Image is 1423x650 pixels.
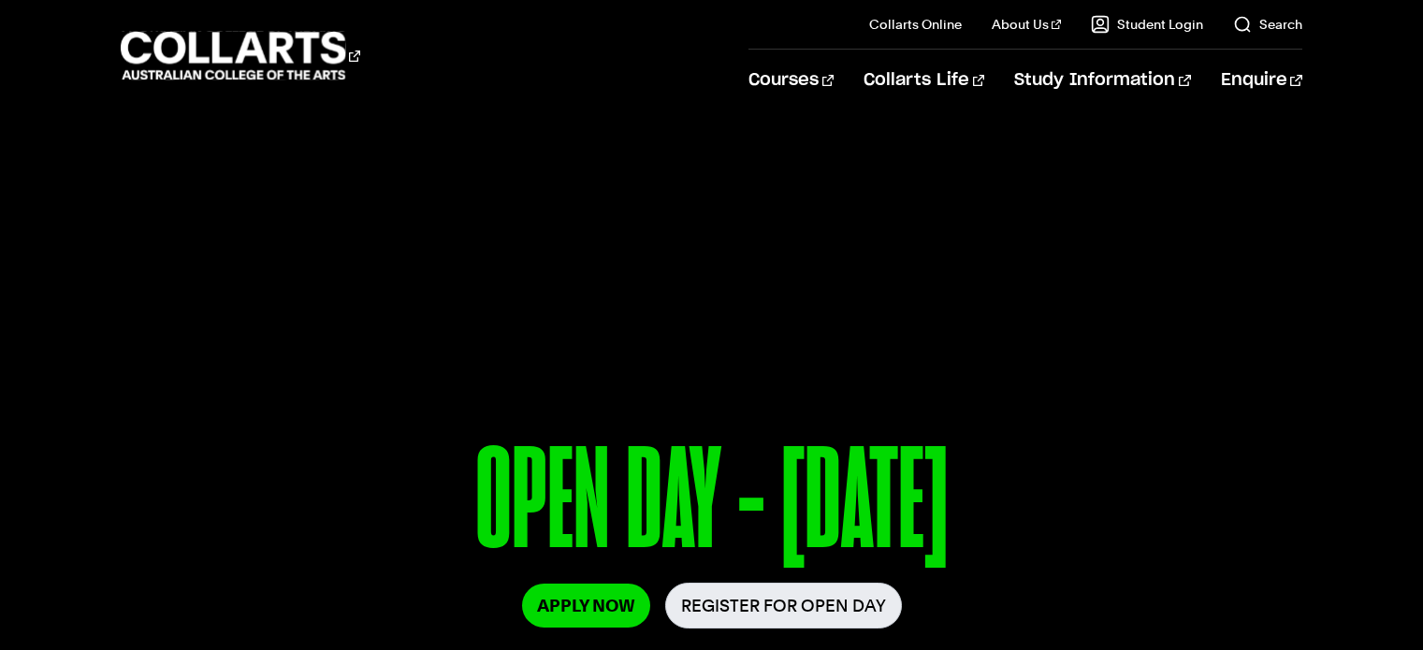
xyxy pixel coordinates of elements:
a: Study Information [1014,50,1190,111]
div: Go to homepage [121,29,360,82]
a: Courses [748,50,834,111]
a: Search [1233,15,1302,34]
a: Enquire [1221,50,1302,111]
a: Apply Now [522,584,650,628]
a: About Us [992,15,1061,34]
a: Collarts Life [864,50,984,111]
a: Student Login [1091,15,1203,34]
p: OPEN DAY - [DATE] [159,428,1264,583]
a: Collarts Online [869,15,962,34]
a: Register for Open Day [665,583,902,628]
